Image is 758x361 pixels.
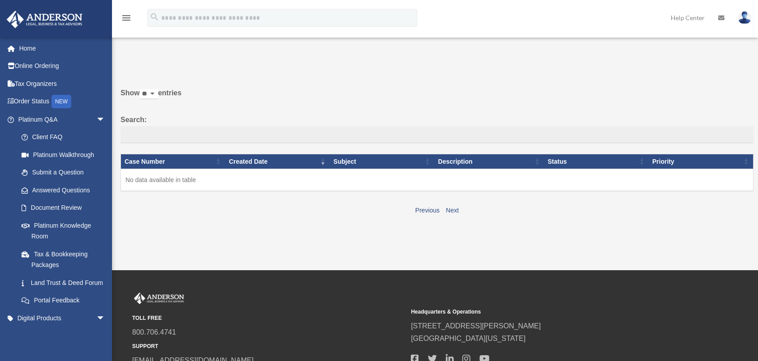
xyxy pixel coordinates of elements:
[225,154,330,169] th: Created Date: activate to sort column ascending
[121,169,754,191] td: No data available in table
[6,75,119,93] a: Tax Organizers
[121,114,754,143] label: Search:
[13,292,114,310] a: Portal Feedback
[13,146,114,164] a: Platinum Walkthrough
[121,87,754,108] label: Show entries
[121,154,225,169] th: Case Number: activate to sort column ascending
[132,342,405,351] small: SUPPORT
[6,93,119,111] a: Order StatusNEW
[13,245,114,274] a: Tax & Bookkeeping Packages
[6,110,114,128] a: Platinum Q&Aarrow_drop_down
[96,309,114,327] span: arrow_drop_down
[446,207,459,214] a: Next
[132,293,186,304] img: Anderson Advisors Platinum Portal
[330,154,434,169] th: Subject: activate to sort column ascending
[6,327,119,345] a: My Entitiesarrow_drop_down
[544,154,649,169] th: Status: activate to sort column ascending
[121,16,132,23] a: menu
[13,199,114,217] a: Document Review
[132,314,405,323] small: TOLL FREE
[411,322,541,330] a: [STREET_ADDRESS][PERSON_NAME]
[132,328,176,336] a: 800.706.4741
[13,217,114,245] a: Platinum Knowledge Room
[411,335,525,342] a: [GEOGRAPHIC_DATA][US_STATE]
[738,11,751,24] img: User Pic
[6,309,119,327] a: Digital Productsarrow_drop_down
[13,164,114,182] a: Submit a Question
[13,128,114,146] a: Client FAQ
[411,307,683,317] small: Headquarters & Operations
[435,154,544,169] th: Description: activate to sort column ascending
[6,57,119,75] a: Online Ordering
[13,274,114,292] a: Land Trust & Deed Forum
[6,39,119,57] a: Home
[121,13,132,23] i: menu
[96,110,114,129] span: arrow_drop_down
[415,207,439,214] a: Previous
[150,12,159,22] i: search
[52,95,71,108] div: NEW
[4,11,85,28] img: Anderson Advisors Platinum Portal
[121,126,754,143] input: Search:
[649,154,754,169] th: Priority: activate to sort column ascending
[13,181,110,199] a: Answered Questions
[96,327,114,345] span: arrow_drop_down
[140,89,158,99] select: Showentries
